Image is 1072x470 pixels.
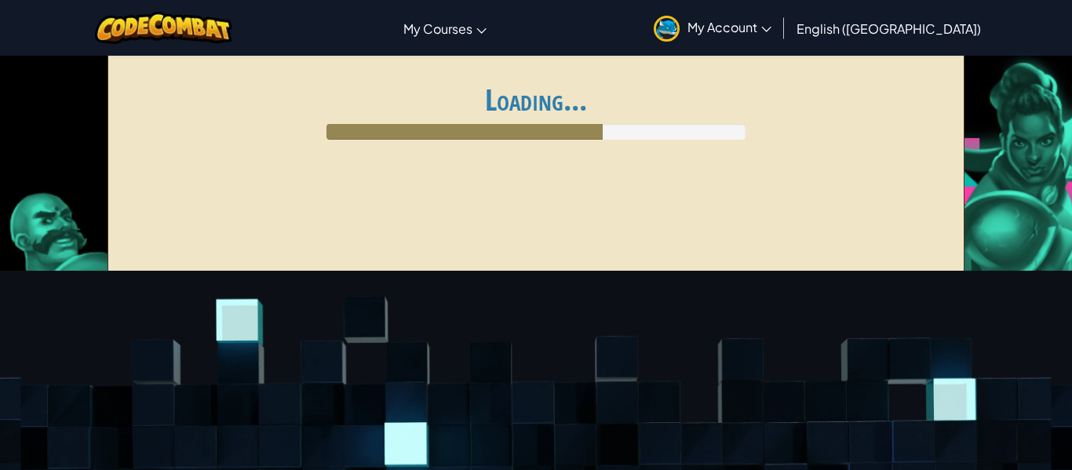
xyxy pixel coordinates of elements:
[118,83,955,116] h1: Loading...
[403,20,472,37] span: My Courses
[654,16,680,42] img: avatar
[646,3,779,53] a: My Account
[396,7,494,49] a: My Courses
[797,20,981,37] span: English ([GEOGRAPHIC_DATA])
[789,7,989,49] a: English ([GEOGRAPHIC_DATA])
[95,12,232,44] img: CodeCombat logo
[687,19,771,35] span: My Account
